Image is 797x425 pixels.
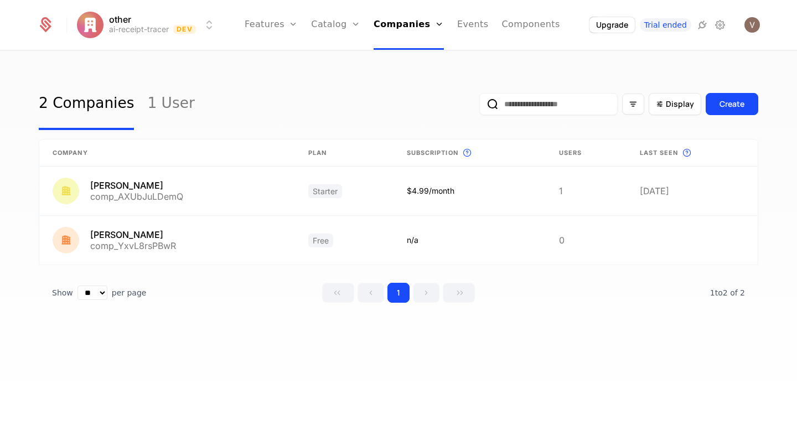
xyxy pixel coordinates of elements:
[39,78,134,130] a: 2 Companies
[640,148,679,158] span: Last seen
[706,93,758,115] button: Create
[407,148,458,158] span: Subscription
[358,283,384,303] button: Go to previous page
[147,78,194,130] a: 1 User
[640,18,691,32] a: Trial ended
[744,17,760,33] button: Open user button
[649,93,701,115] button: Display
[413,283,439,303] button: Go to next page
[77,286,107,300] select: Select page size
[713,18,727,32] a: Settings
[322,283,475,303] div: Page navigation
[77,12,103,38] img: other
[173,25,196,34] span: Dev
[666,99,694,110] span: Display
[744,17,760,33] img: Vincent Guzman
[39,283,758,303] div: Table pagination
[720,99,744,110] div: Create
[109,15,131,24] span: other
[322,283,354,303] button: Go to first page
[546,139,627,167] th: Users
[710,288,740,297] span: 1 to 2 of
[52,287,73,298] span: Show
[589,17,635,33] button: Upgrade
[80,13,216,37] button: Select environment
[443,283,475,303] button: Go to last page
[622,94,644,115] button: Filter options
[109,24,169,35] div: ai-receipt-tracer
[710,288,745,297] span: 2
[295,139,393,167] th: Plan
[39,139,295,167] th: Company
[696,18,709,32] a: Integrations
[112,287,147,298] span: per page
[387,283,410,303] button: Go to page 1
